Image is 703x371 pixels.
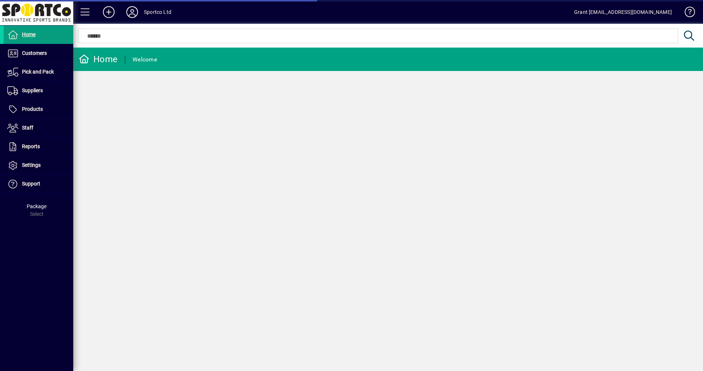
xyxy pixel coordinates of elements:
div: Grant [EMAIL_ADDRESS][DOMAIN_NAME] [574,6,672,18]
a: Pick and Pack [4,63,73,81]
div: Home [79,53,118,65]
span: Suppliers [22,87,43,93]
span: Customers [22,50,47,56]
button: Add [97,5,120,19]
span: Staff [22,125,33,131]
a: Support [4,175,73,193]
a: Reports [4,138,73,156]
div: Welcome [133,54,157,65]
a: Knowledge Base [679,1,694,25]
span: Settings [22,162,41,168]
span: Reports [22,143,40,149]
span: Package [27,203,47,209]
button: Profile [120,5,144,19]
span: Products [22,106,43,112]
a: Suppliers [4,82,73,100]
a: Customers [4,44,73,63]
span: Home [22,31,36,37]
span: Support [22,181,40,187]
a: Products [4,100,73,119]
a: Staff [4,119,73,137]
a: Settings [4,156,73,175]
div: Sportco Ltd [144,6,171,18]
span: Pick and Pack [22,69,54,75]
